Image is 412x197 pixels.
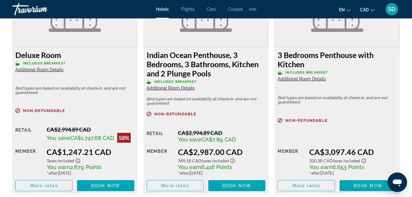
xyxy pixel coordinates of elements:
a: Cruises [228,7,243,12]
a: Hotels [156,7,169,12]
button: More rates [15,180,72,191]
h3: 3 Bedrooms Penthouse with Kitchen [278,50,397,69]
p: Bed types are based on availability at check-in, and are not guaranteed. [15,86,134,95]
button: Book now [340,180,397,191]
span: More rates [292,183,320,188]
span: CA$7.89 CAD [202,136,236,143]
span: after [48,170,58,176]
span: CA$1,747.68 CAD [70,135,114,141]
a: Travorium [12,1,74,17]
span: More rates [161,183,189,188]
span: Book now [91,183,120,188]
span: after [311,170,320,176]
div: Retail [147,129,173,143]
span: You earn [178,164,201,170]
div: * [DATE] [47,170,134,176]
span: 6,653 Points [333,164,364,170]
button: Show Taxes and Fees disclaimer [360,156,368,164]
span: You save [178,136,202,143]
div: CA$2,994.89 CAD [178,129,265,136]
div: Member [147,147,173,176]
div: Member [278,147,304,176]
div: CA$1,247.21 CAD [47,147,134,156]
span: You save [47,135,70,141]
span: Non-refundable [285,118,327,122]
p: Bed types are based on availability at check-in, and are not guaranteed. [278,96,397,104]
span: More rates [30,183,58,188]
span: 6,416 Points [201,164,232,170]
button: Book now [77,180,134,191]
button: Book now [208,180,265,191]
span: CAD [360,7,369,12]
button: Extra navigation items [249,4,256,14]
span: Additional Room Details [147,86,195,91]
button: Show Taxes and Fees disclaimer [74,156,82,164]
button: More rates [278,180,335,191]
div: Retail [15,126,42,143]
span: Taxes included [47,158,74,163]
span: You earn [309,164,333,170]
iframe: Button to launch messaging window [387,172,407,192]
button: Change currency [360,5,375,14]
span: You earn [47,164,70,170]
a: Flights [181,7,194,12]
button: Show Taxes and Fees disclaimer [229,156,236,164]
span: Includes Breakfast [154,80,197,84]
span: Non-refundable [23,109,65,113]
div: 58% [117,133,131,143]
div: * [DATE] [178,170,265,176]
span: Additional Room Details [15,67,64,72]
span: Includes Breakfast [23,61,66,65]
div: * [DATE] [309,170,397,176]
span: en [339,7,345,12]
div: Member [15,147,42,176]
p: Bed types are based on availability at check-in, and are not guaranteed. [147,97,266,106]
span: Book now [222,183,252,188]
span: 320.38 CAD [309,158,333,163]
span: Additional Room Details [278,76,326,81]
span: Includes Breakfast [285,71,328,75]
span: 2,679 Points [70,164,102,170]
span: SD [388,6,395,12]
span: Non-refundable [154,112,196,116]
div: CA$2,994.89 CAD [47,126,134,133]
h3: Deluxe Room [15,50,134,60]
h3: Indian Ocean Penthouse, 3 Bedrooms, 3 Bathrooms, Kitchen and 2 Plunge Pools [147,50,266,78]
button: More rates [147,180,204,191]
span: after [180,170,189,176]
span: 349.18 CAD [178,158,202,163]
span: Book now [353,183,383,188]
span: Taxes included [202,158,229,163]
button: Change language [339,5,351,14]
div: CA$3,097.46 CAD [309,147,397,156]
span: Taxes included [333,158,360,163]
a: Cars [207,7,216,12]
button: User Menu [384,3,400,16]
div: CA$2,987.00 CAD [178,147,265,156]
